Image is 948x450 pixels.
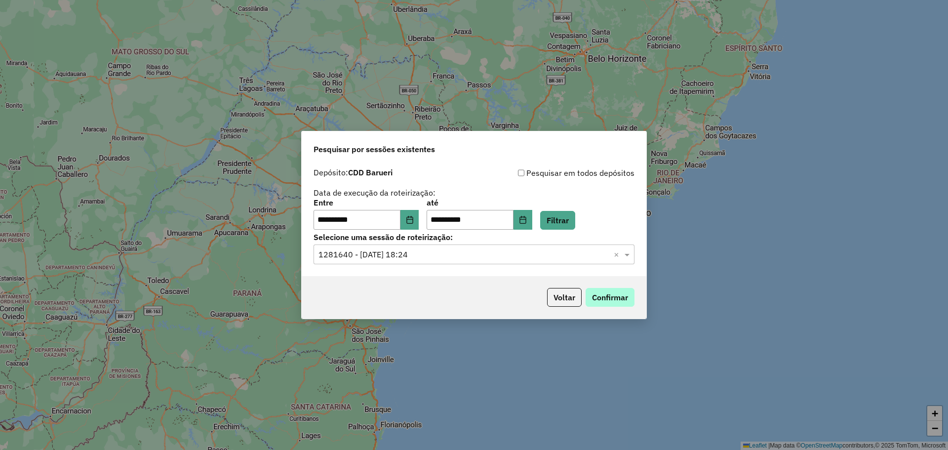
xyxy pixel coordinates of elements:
[540,211,575,230] button: Filtrar
[427,197,532,208] label: até
[314,143,435,155] span: Pesquisar por sessões existentes
[400,210,419,230] button: Choose Date
[513,210,532,230] button: Choose Date
[614,248,622,260] span: Clear all
[314,197,419,208] label: Entre
[348,167,393,177] strong: CDD Barueri
[314,231,634,243] label: Selecione uma sessão de roteirização:
[474,167,634,179] div: Pesquisar em todos depósitos
[314,187,435,199] label: Data de execução da roteirização:
[547,288,582,307] button: Voltar
[586,288,634,307] button: Confirmar
[314,166,393,178] label: Depósito:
